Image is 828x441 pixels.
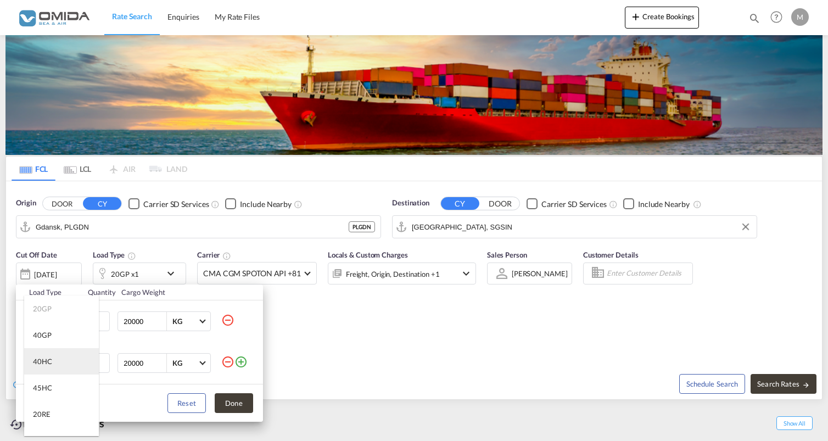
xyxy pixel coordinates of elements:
div: 40HC [33,356,52,366]
div: 20RE [33,409,51,419]
div: 45HC [33,383,52,393]
div: 40GP [33,330,52,340]
div: 20GP [33,304,52,314]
